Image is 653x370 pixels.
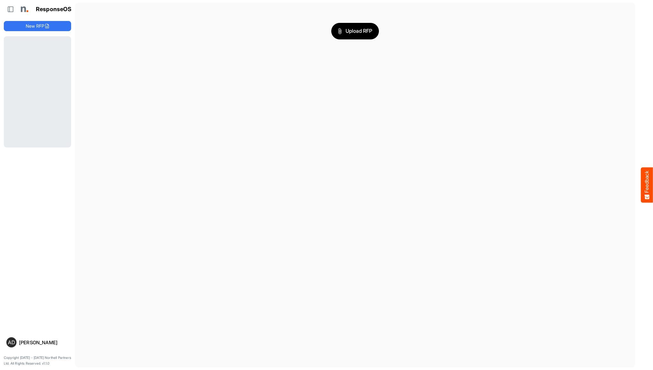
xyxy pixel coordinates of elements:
div: Loading... [4,36,71,147]
p: Copyright [DATE] - [DATE] Northell Partners Ltd. All Rights Reserved. v1.1.0 [4,355,71,366]
span: Upload RFP [338,27,372,35]
div: [PERSON_NAME] [19,340,69,345]
button: Upload RFP [331,23,379,39]
img: Northell [17,3,30,16]
h1: ResponseOS [36,6,72,13]
span: AD [8,340,15,345]
button: Feedback [641,168,653,203]
button: New RFP [4,21,71,31]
